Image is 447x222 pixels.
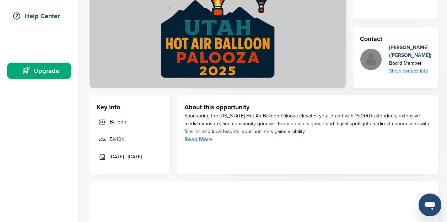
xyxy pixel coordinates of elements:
div: Help Center [11,10,71,22]
a: Upgrade [7,63,71,79]
a: Help Center [7,8,71,24]
img: Missing [360,49,382,70]
iframe: Button to launch messaging window [419,194,441,216]
a: Read More [184,136,212,143]
span: Balloon [110,118,126,126]
div: Upgrade [11,64,71,77]
span: [DATE] - [DATE] [110,153,142,161]
span: 5K-10K [110,136,124,143]
div: Board Member [389,59,431,67]
div: Show contact info [389,67,431,75]
h3: Key Info [97,102,163,112]
div: Sponsoring the [US_STATE] Hot Air Balloon Palooza elevates your brand with 15,000+ attendees, ext... [184,112,431,136]
h3: About this opportunity [184,102,431,112]
h3: Contact [360,34,431,44]
div: [PERSON_NAME] ([PERSON_NAME]) [389,44,431,59]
